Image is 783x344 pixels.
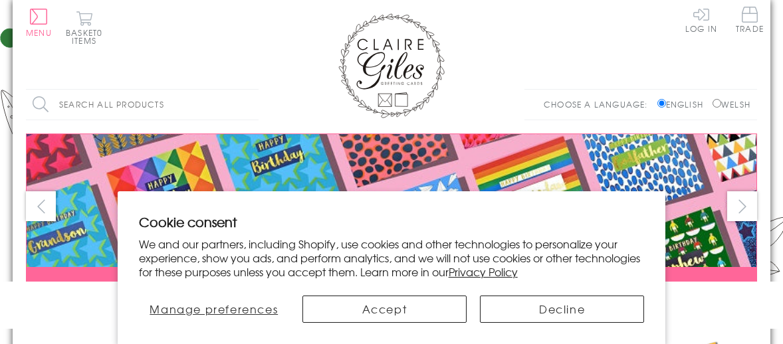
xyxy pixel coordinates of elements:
[72,27,102,46] span: 0 items
[657,98,710,110] label: English
[338,13,445,118] img: Claire Giles Greetings Cards
[139,213,645,231] h2: Cookie consent
[449,264,518,280] a: Privacy Policy
[26,9,52,37] button: Menu
[26,191,56,221] button: prev
[139,296,289,323] button: Manage preferences
[66,11,102,44] button: Basket0 items
[736,7,764,35] a: Trade
[26,90,259,120] input: Search all products
[736,7,764,33] span: Trade
[139,237,645,278] p: We and our partners, including Shopify, use cookies and other technologies to personalize your ex...
[713,99,721,108] input: Welsh
[544,98,655,110] p: Choose a language:
[245,90,259,120] input: Search
[657,99,666,108] input: English
[26,27,52,39] span: Menu
[302,296,467,323] button: Accept
[713,98,750,110] label: Welsh
[150,301,278,317] span: Manage preferences
[727,191,757,221] button: next
[480,296,644,323] button: Decline
[685,7,717,33] a: Log In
